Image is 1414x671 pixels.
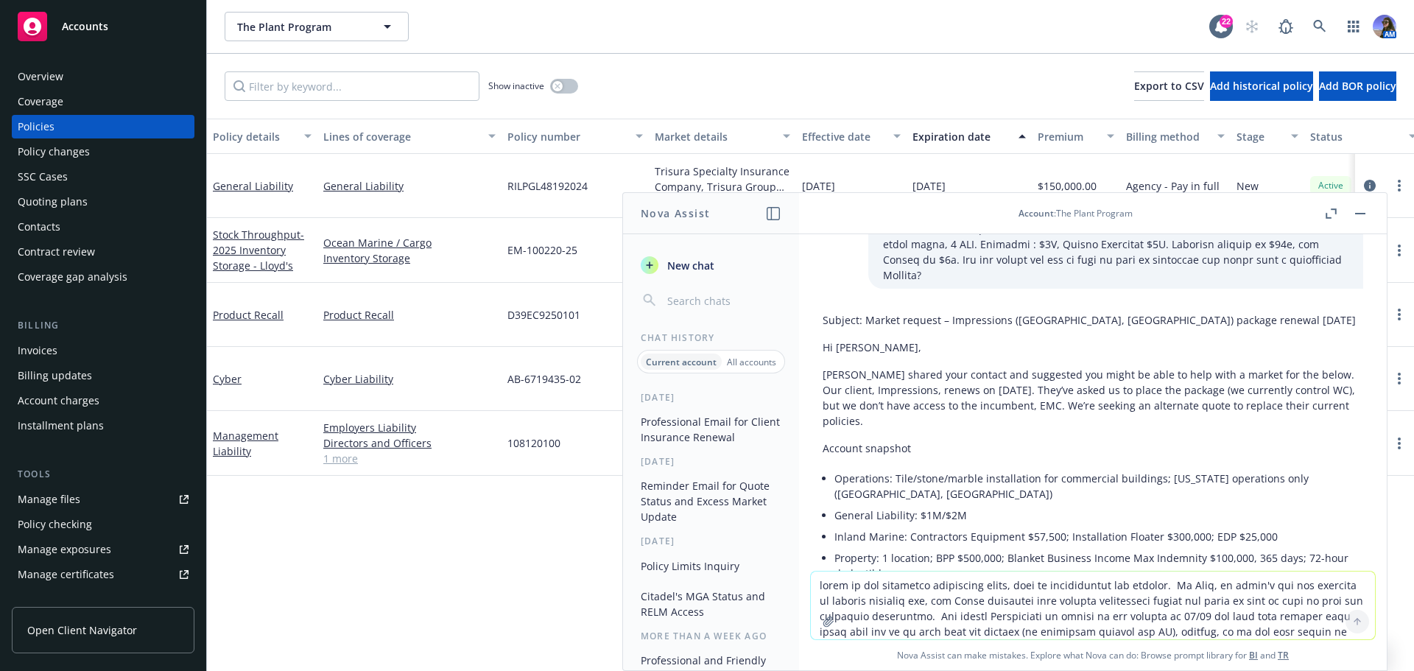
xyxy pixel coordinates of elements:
li: Operations: Tile/stone/marble installation for commercial buildings; [US_STATE] operations only (... [834,468,1363,505]
div: 22 [1220,15,1233,28]
h1: Nova Assist [641,205,710,221]
div: Manage exposures [18,538,111,561]
a: Account charges [12,389,194,412]
div: SSC Cases [18,165,68,189]
a: Management Liability [213,429,278,458]
a: Installment plans [12,414,194,438]
li: General Liability: $1M/$2M [834,505,1363,526]
a: Billing updates [12,364,194,387]
a: Coverage [12,90,194,113]
a: Policy checking [12,513,194,536]
div: [DATE] [623,455,799,468]
span: Manage exposures [12,538,194,561]
a: more [1390,435,1408,452]
div: : The Plant Program [1019,207,1133,219]
div: Billing updates [18,364,92,387]
a: more [1390,370,1408,387]
div: Expiration date [912,129,1010,144]
div: Lines of coverage [323,129,479,144]
button: Billing method [1120,119,1231,154]
button: Premium [1032,119,1120,154]
div: Trisura Specialty Insurance Company, Trisura Group Ltd., Clinical Trials Insurance Services Limit... [655,164,790,194]
a: Cyber Liability [323,371,496,387]
a: Manage certificates [12,563,194,586]
span: Show inactive [488,80,544,92]
a: Ocean Marine / Cargo [323,235,496,250]
button: Citadel's MGA Status and RELM Access [635,584,787,624]
div: Quoting plans [18,190,88,214]
span: 108120100 [507,435,560,451]
a: Start snowing [1237,12,1267,41]
div: More than a week ago [623,630,799,642]
span: Add BOR policy [1319,79,1396,93]
div: Policies [18,115,54,138]
div: Coverage [18,90,63,113]
button: New chat [635,252,787,278]
a: Coverage gap analysis [12,265,194,289]
a: Quoting plans [12,190,194,214]
a: Manage claims [12,588,194,611]
span: New chat [664,258,714,273]
div: [DATE] [623,535,799,547]
p: All accounts [727,356,776,368]
a: Policy changes [12,140,194,164]
button: Expiration date [907,119,1032,154]
span: EM-100220-25 [507,242,577,258]
div: Status [1310,129,1400,144]
span: Account [1019,207,1054,219]
span: D39EC9250101 [507,307,580,323]
a: more [1390,306,1408,323]
p: Hi [PERSON_NAME], [823,340,1363,355]
div: Manage files [18,488,80,511]
a: Report a Bug [1271,12,1301,41]
span: New [1237,178,1259,194]
div: Invoices [18,339,57,362]
a: Manage files [12,488,194,511]
span: $150,000.00 [1038,178,1097,194]
input: Filter by keyword... [225,71,479,101]
div: Contract review [18,240,95,264]
a: General Liability [323,178,496,194]
span: AB-6719435-02 [507,371,581,387]
div: Billing [12,318,194,333]
div: Billing method [1126,129,1209,144]
a: SSC Cases [12,165,194,189]
button: Stage [1231,119,1304,154]
a: General Liability [213,179,293,193]
p: Subject: Market request – Impressions ([GEOGRAPHIC_DATA], [GEOGRAPHIC_DATA]) package renewal [DATE] [823,312,1363,328]
a: Product Recall [323,307,496,323]
span: - 2025 Inventory Storage - Lloyd's [213,228,304,273]
a: circleInformation [1361,177,1379,194]
a: Stock Throughput [213,228,304,273]
a: more [1390,242,1408,259]
a: Inventory Storage [323,250,496,266]
input: Search chats [664,290,781,311]
div: Overview [18,65,63,88]
div: Policy changes [18,140,90,164]
li: Property: 1 location; BPP $500,000; Blanket Business Income Max Indemnity $100,000, 365 days; 72-... [834,547,1363,584]
div: Installment plans [18,414,104,438]
div: [DATE] [623,391,799,404]
a: Accounts [12,6,194,47]
a: Search [1305,12,1334,41]
a: Policies [12,115,194,138]
div: Tools [12,467,194,482]
a: Employers Liability [323,420,496,435]
p: Current account [646,356,717,368]
a: Invoices [12,339,194,362]
span: RILPGL48192024 [507,178,588,194]
button: Policy details [207,119,317,154]
button: Professional Email for Client Insurance Renewal [635,410,787,449]
span: Accounts [62,21,108,32]
span: [DATE] [912,178,946,194]
a: Directors and Officers [323,435,496,451]
p: [PERSON_NAME] shared your contact and suggested you might be able to help with a market for the b... [823,367,1363,429]
a: Switch app [1339,12,1368,41]
a: Cyber [213,372,242,386]
span: The Plant Program [237,19,365,35]
button: Lines of coverage [317,119,502,154]
div: Manage certificates [18,563,114,586]
a: TR [1278,649,1289,661]
span: Open Client Navigator [27,622,137,638]
a: 1 more [323,451,496,466]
